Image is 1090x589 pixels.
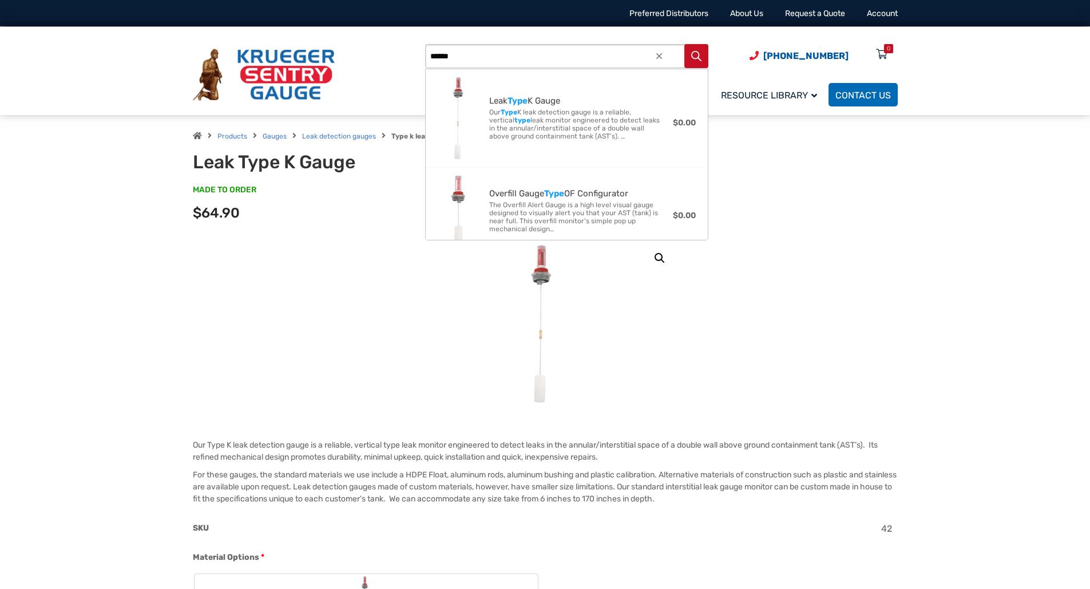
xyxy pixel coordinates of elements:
span: Material Options [193,552,259,562]
strong: Type [508,96,528,106]
span: Our K leak detection gauge is a reliable, vertical leak monitor engineered to detect leaks in the... [489,108,664,140]
a: Preferred Distributors [629,9,708,18]
span: $ [673,211,678,220]
abbr: required [261,551,264,563]
span: MADE TO ORDER [193,184,256,196]
img: Leak Type K Gauge [442,74,478,163]
a: Resource Library [714,81,829,108]
span: The Overfill Alert Gauge is a high level visual gauge designed to visually alert you that your AS... [489,201,664,233]
span: Contact Us [835,90,891,101]
span: $64.90 [193,205,240,221]
div: 0 [887,44,890,53]
span: Overfill Gauge OF Configurator [489,189,673,199]
img: Overfill Gauge Type OF Configurator [442,172,478,250]
a: Leak Type K GaugeLeakTypeK GaugeOurTypeK leak detection gauge is a reliable, verticaltypeleak mon... [426,69,708,168]
span: SKU [193,523,209,533]
a: About Us [730,9,763,18]
span: [PHONE_NUMBER] [763,50,849,61]
span: Leak K Gauge [489,96,673,106]
p: Our Type K leak detection gauge is a reliable, vertical type leak monitor engineered to detect le... [193,439,898,463]
strong: Type k leak gauge [391,132,453,140]
bdi: 0.00 [673,211,696,220]
a: Phone Number (920) 434-8860 [750,49,849,63]
strong: Type [501,108,517,116]
span: 42 [881,523,892,534]
img: Leak Detection Gauge [510,239,580,410]
strong: Type [544,188,564,199]
span: Resource Library [721,90,817,101]
a: Leak detection gauges [302,132,376,140]
img: Krueger Sentry Gauge [193,49,335,101]
a: Gauges [263,132,287,140]
bdi: 0.00 [673,118,696,128]
h1: Leak Type K Gauge [193,151,475,173]
a: View full-screen image gallery [649,248,670,268]
a: Products [217,132,247,140]
a: Contact Us [829,83,898,106]
a: Request a Quote [785,9,845,18]
button: Search [684,44,708,68]
a: Account [867,9,898,18]
a: Overfill Gauge Type OF ConfiguratorOverfill GaugeTypeOF ConfiguratorThe Overfill Alert Gauge is a... [426,168,708,255]
strong: type [514,116,530,124]
span: $ [673,118,678,128]
p: For these gauges, the standard materials we use include a HDPE Float, aluminum rods, aluminum bus... [193,469,898,505]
